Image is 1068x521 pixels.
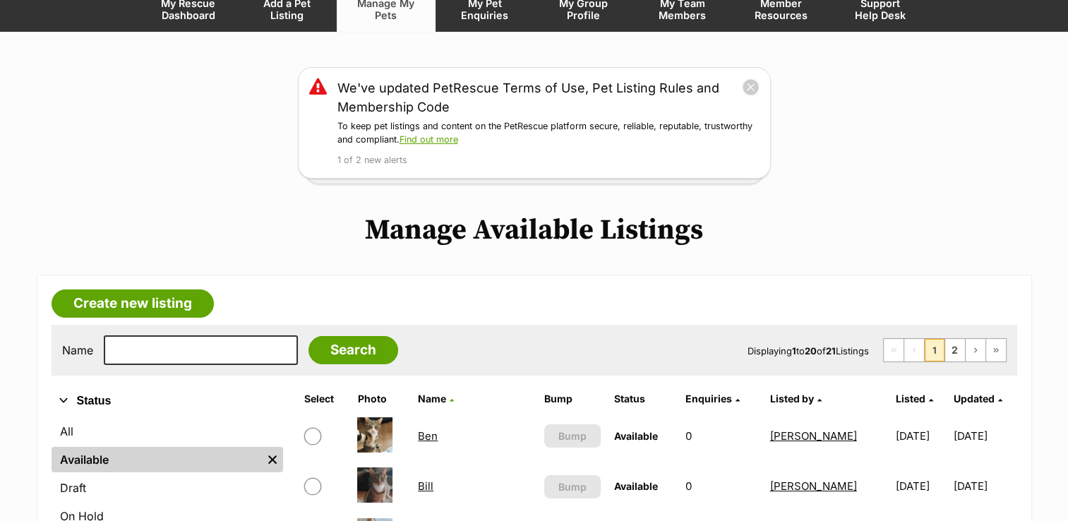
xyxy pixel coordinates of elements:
a: Page 2 [945,339,965,361]
th: Photo [352,388,411,410]
a: Next page [966,339,985,361]
span: Name [418,393,446,405]
strong: 20 [805,345,817,357]
a: Find out more [400,134,458,145]
a: Listed by [770,393,822,405]
span: Available [613,430,657,442]
span: Available [613,480,657,492]
p: To keep pet listings and content on the PetRescue platform secure, reliable, reputable, trustwort... [337,120,760,147]
a: Remove filter [262,447,283,472]
a: Last page [986,339,1006,361]
th: Select [299,388,351,410]
p: 1 of 2 new alerts [337,154,760,167]
span: Listed [896,393,925,405]
a: Draft [52,475,283,501]
button: Status [52,392,283,410]
a: Ben [418,429,438,443]
span: Bump [558,429,587,443]
td: [DATE] [954,412,1016,460]
td: [DATE] [890,412,952,460]
td: 0 [679,462,762,510]
span: Updated [954,393,995,405]
a: Listed [896,393,933,405]
a: We've updated PetRescue Terms of Use, Pet Listing Rules and Membership Code [337,78,742,116]
a: Updated [954,393,1002,405]
td: 0 [679,412,762,460]
a: [PERSON_NAME] [770,479,857,493]
span: Previous page [904,339,924,361]
nav: Pagination [883,338,1007,362]
span: Displaying to of Listings [748,345,869,357]
button: Bump [544,424,601,448]
label: Name [62,344,93,357]
td: [DATE] [954,462,1016,510]
span: Page 1 [925,339,944,361]
a: Available [52,447,262,472]
a: Enquiries [685,393,739,405]
button: Bump [544,475,601,498]
span: translation missing: en.admin.listings.index.attributes.enquiries [685,393,731,405]
input: Search [308,336,398,364]
th: Bump [539,388,607,410]
a: Create new listing [52,289,214,318]
span: Bump [558,479,587,494]
a: Name [418,393,454,405]
span: First page [884,339,904,361]
span: Listed by [770,393,814,405]
button: close [742,78,760,96]
a: Bill [418,479,433,493]
td: [DATE] [890,462,952,510]
strong: 1 [792,345,796,357]
a: All [52,419,283,444]
a: [PERSON_NAME] [770,429,857,443]
th: Status [608,388,678,410]
strong: 21 [826,345,836,357]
